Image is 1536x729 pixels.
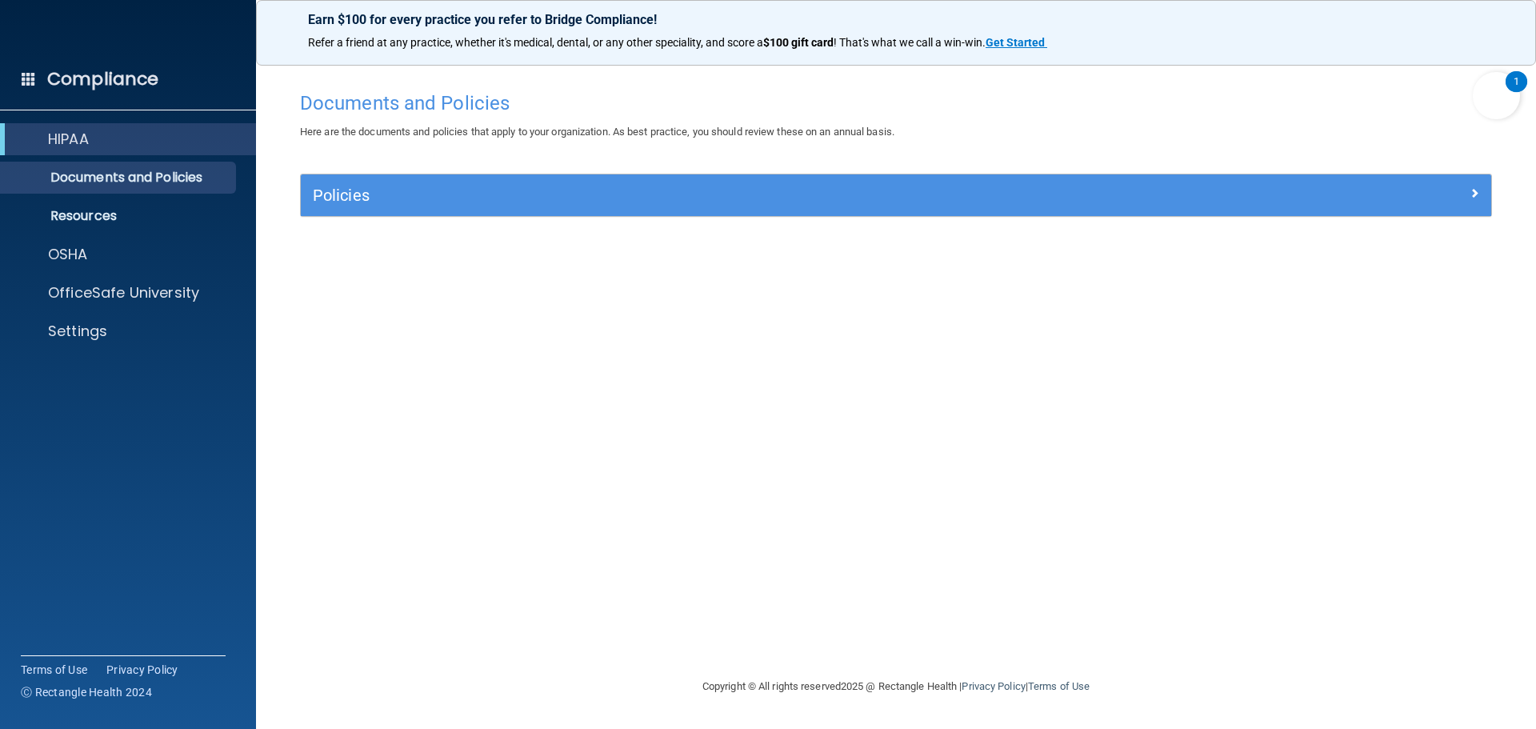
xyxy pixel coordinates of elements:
a: Terms of Use [21,662,87,678]
div: Copyright © All rights reserved 2025 @ Rectangle Health | | [604,661,1188,712]
a: Privacy Policy [106,662,178,678]
h4: Documents and Policies [300,93,1492,114]
a: Settings [19,322,233,341]
p: Earn $100 for every practice you refer to Bridge Compliance! [308,12,1484,27]
p: OfficeSafe University [48,283,199,302]
span: Refer a friend at any practice, whether it's medical, dental, or any other speciality, and score a [308,36,763,49]
h5: Policies [313,186,1182,204]
a: OSHA [19,245,233,264]
img: PMB logo [19,17,237,49]
div: 1 [1514,82,1519,102]
a: Terms of Use [1028,680,1090,692]
a: Get Started [986,36,1047,49]
strong: Get Started [986,36,1045,49]
p: HIPAA [48,130,89,149]
a: Privacy Policy [962,680,1025,692]
a: OfficeSafe University [19,283,233,302]
h4: Compliance [47,68,158,90]
span: Ⓒ Rectangle Health 2024 [21,684,152,700]
span: ! That's what we call a win-win. [834,36,986,49]
p: OSHA [48,245,88,264]
a: Policies [313,182,1479,208]
a: HIPAA [19,130,232,149]
p: Resources [10,208,229,224]
p: Documents and Policies [10,170,229,186]
button: Open Resource Center, 1 new notification [1473,72,1520,119]
p: Settings [48,322,107,341]
strong: $100 gift card [763,36,834,49]
span: Here are the documents and policies that apply to your organization. As best practice, you should... [300,126,894,138]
